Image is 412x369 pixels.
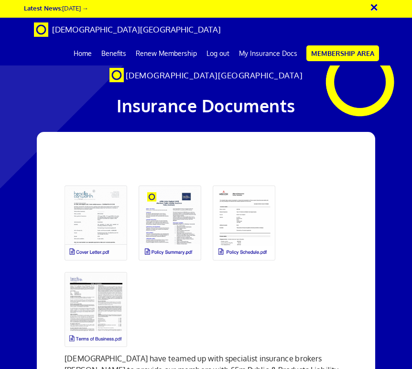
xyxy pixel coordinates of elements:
[69,42,97,65] a: Home
[234,42,302,65] a: My Insurance Docs
[131,42,202,65] a: Renew Membership
[126,70,303,80] span: [DEMOGRAPHIC_DATA][GEOGRAPHIC_DATA]
[97,42,131,65] a: Benefits
[27,18,228,42] a: Brand [DEMOGRAPHIC_DATA][GEOGRAPHIC_DATA]
[117,95,295,116] span: Insurance Documents
[52,24,221,34] span: [DEMOGRAPHIC_DATA][GEOGRAPHIC_DATA]
[202,42,234,65] a: Log out
[24,4,62,12] strong: Latest News:
[24,4,88,12] a: Latest News:[DATE] →
[306,45,379,61] a: Membership Area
